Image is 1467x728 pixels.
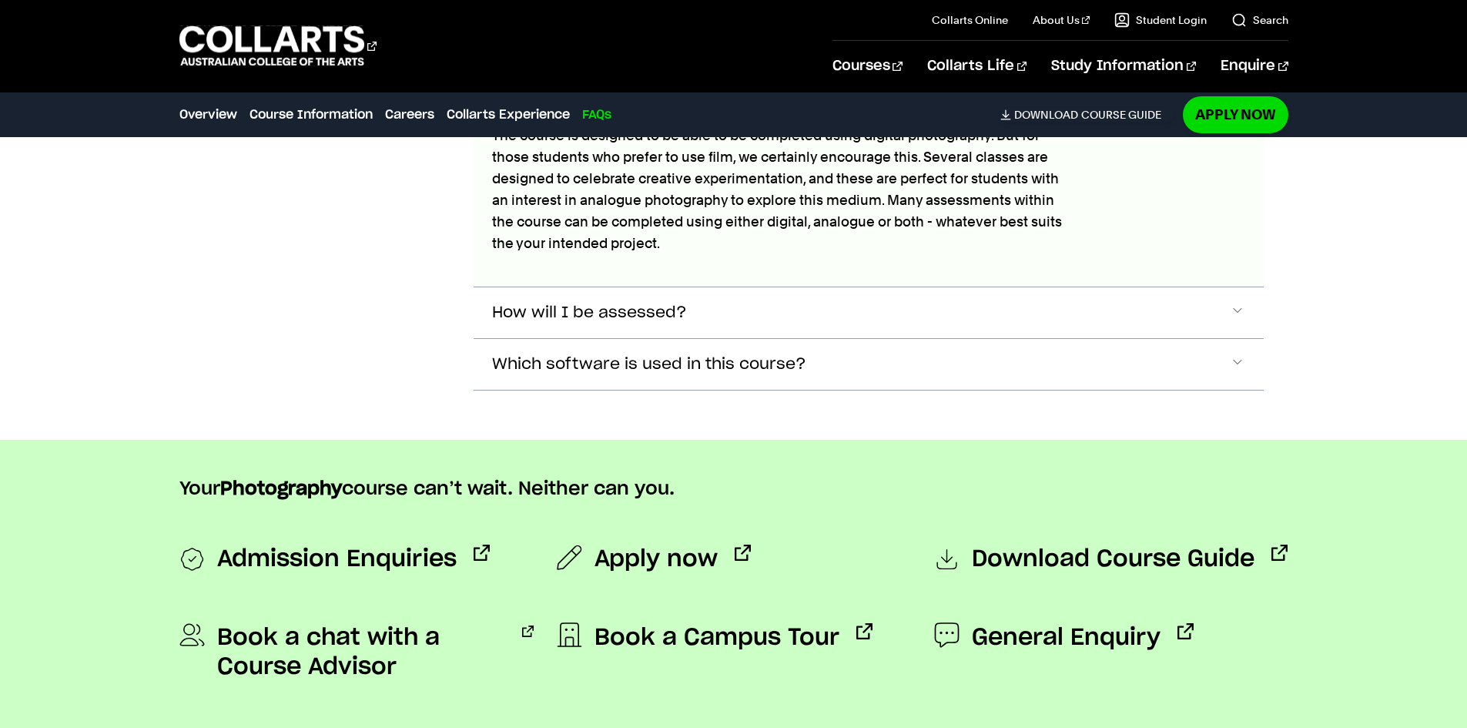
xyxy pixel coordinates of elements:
span: Book a chat with a Course Advisor [217,623,505,682]
a: Apply Now [1183,96,1288,133]
span: Apply now [595,545,718,574]
div: Go to homepage [179,24,377,68]
p: The course is designed to be able to be completed using digital photography. But for those studen... [492,125,1063,254]
span: Book a Campus Tour [595,623,839,653]
a: Admission Enquiries [179,545,490,575]
span: Admission Enquiries [217,545,457,575]
a: Download Course Guide [934,545,1288,575]
span: How will I be assessed? [492,304,687,322]
a: About Us [1033,12,1090,28]
a: Collarts Experience [447,106,570,124]
a: Student Login [1114,12,1207,28]
a: Book a Campus Tour [557,623,872,653]
span: Download Course Guide [972,545,1254,575]
a: Search [1231,12,1288,28]
a: DownloadCourse Guide [1000,108,1174,122]
a: Careers [385,106,434,124]
a: Enquire [1221,41,1288,92]
button: How will I be assessed? [474,287,1264,338]
a: Collarts Online [932,12,1008,28]
a: FAQs [582,106,611,124]
span: General Enquiry [972,623,1161,653]
a: Overview [179,106,237,124]
a: Apply now [557,545,751,574]
p: Your course can’t wait. Neither can you. [179,477,1288,502]
span: Download [1014,108,1078,122]
button: Which software is used in this course? [474,339,1264,390]
a: General Enquiry [934,623,1194,653]
strong: Photography [220,480,342,498]
span: Which software is used in this course? [492,356,806,374]
a: Course Information [250,106,373,124]
a: Collarts Life [927,41,1027,92]
a: Study Information [1051,41,1196,92]
a: Book a chat with a Course Advisor [179,623,534,682]
a: Courses [832,41,903,92]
